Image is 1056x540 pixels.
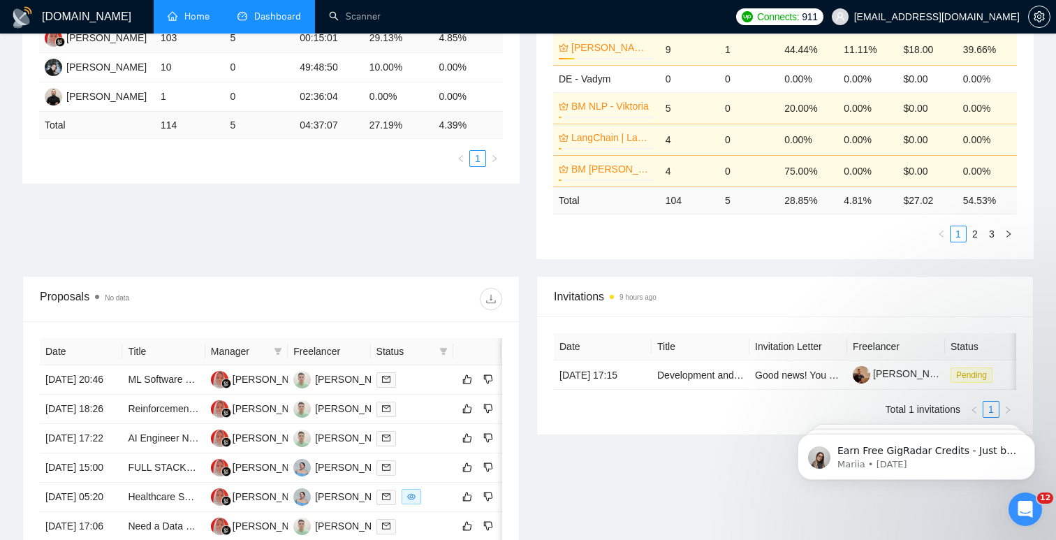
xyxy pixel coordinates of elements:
button: setting [1028,6,1050,28]
td: $18.00 [898,34,958,65]
span: download [481,293,501,305]
button: dislike [480,371,497,388]
img: AS [293,488,311,506]
td: 103 [155,24,225,53]
button: left [453,150,469,167]
td: 9 [660,34,719,65]
th: Freelancer [288,338,370,365]
span: right [490,154,499,163]
iframe: Intercom notifications message [777,404,1056,502]
button: right [486,150,503,167]
li: 1 [983,401,999,418]
span: No data [105,294,129,302]
span: mail [382,522,390,530]
button: like [459,459,476,476]
td: 0 [225,82,295,112]
td: 0.00% [838,124,897,155]
li: 3 [983,226,1000,242]
td: 4 [660,124,719,155]
td: AI Engineer Needed for Machine Learning, Deep Learning and AI Solutions [122,424,205,453]
div: [PERSON_NAME] [233,518,313,534]
img: AC [211,459,228,476]
span: crown [559,164,569,174]
div: [PERSON_NAME] [315,372,395,387]
img: gigradar-bm.png [221,437,231,447]
button: dislike [480,430,497,446]
span: Status [376,344,434,359]
li: Previous Page [453,150,469,167]
td: [DATE] 17:15 [554,360,652,390]
td: $0.00 [898,124,958,155]
a: [PERSON_NAME] [853,368,953,379]
li: 2 [967,226,983,242]
td: 5 [719,187,779,214]
td: 1 [719,34,779,65]
a: 1 [951,226,966,242]
td: 0.00% [838,92,897,124]
td: Total [39,112,155,139]
td: 0.00% [958,155,1017,187]
td: 0.00% [958,65,1017,92]
a: 1 [470,151,485,166]
li: Next Page [1000,226,1017,242]
span: Connects: [757,9,799,24]
button: download [480,288,502,310]
a: [PERSON_NAME] [571,40,652,55]
a: BY[PERSON_NAME] [293,402,395,414]
span: mail [382,492,390,501]
th: Freelancer [847,333,945,360]
img: gigradar-bm.png [221,525,231,535]
a: BM [PERSON_NAME] [571,161,652,177]
a: BY[PERSON_NAME] [293,432,395,443]
td: 49:48:50 [294,53,364,82]
a: AC[PERSON_NAME] [211,490,313,502]
span: mail [382,404,390,413]
th: Title [122,338,205,365]
img: AC [45,29,62,47]
td: 4.85% [433,24,503,53]
li: Previous Page [933,226,950,242]
span: filter [439,347,448,356]
td: 4 [660,155,719,187]
td: [DATE] 15:00 [40,453,122,483]
button: like [459,488,476,505]
td: 75.00% [779,155,838,187]
td: 44.44% [779,34,838,65]
td: 0 [719,65,779,92]
span: dislike [483,432,493,444]
a: ML Software engineer with experience in Micrsoft Stack (Azure, [DOMAIN_NAME] Core C#) [128,374,526,385]
span: dislike [483,374,493,385]
button: left [966,401,983,418]
td: 54.53 % [958,187,1017,214]
td: 0.00% [838,155,897,187]
a: AS[PERSON_NAME] [293,461,395,472]
td: 0.00% [779,65,838,92]
td: 27.19 % [364,112,434,139]
button: left [933,226,950,242]
td: 00:15:01 [294,24,364,53]
a: AI Engineer Needed for Machine Learning, Deep Learning and AI Solutions [128,432,453,444]
div: [PERSON_NAME] [315,460,395,475]
a: homeHome [168,10,210,22]
img: AS [293,459,311,476]
td: 5 [225,112,295,139]
div: [PERSON_NAME] [315,489,395,504]
td: 1 [155,82,225,112]
img: gigradar-bm.png [221,467,231,476]
a: LB[PERSON_NAME] [45,61,147,72]
a: BY[PERSON_NAME] [293,520,395,531]
span: 12 [1037,492,1053,504]
td: $0.00 [898,92,958,124]
th: Date [40,338,122,365]
td: 02:36:04 [294,82,364,112]
td: 0 [719,124,779,155]
a: AC[PERSON_NAME] [211,432,313,443]
img: LB [45,59,62,76]
img: logo [11,6,34,29]
td: 104 [660,187,719,214]
span: dislike [483,403,493,414]
td: [DATE] 05:20 [40,483,122,512]
a: AC[PERSON_NAME] [45,31,147,43]
span: Dashboard [254,10,301,22]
